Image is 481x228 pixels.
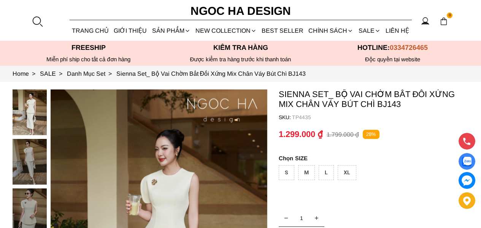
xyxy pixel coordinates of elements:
[13,44,165,52] p: Freeship
[327,131,359,138] p: 1.799.000 ₫
[165,56,317,63] p: Được kiểm tra hàng trước khi thanh toán
[56,70,65,77] span: >
[13,89,47,135] img: Sienna Set_ Bộ Vai Chờm Bất Đối Xứng Mix Chân Váy Bút Chì BJ143_mini_0
[67,70,116,77] a: Link to Danh Mục Set
[116,70,306,77] a: Link to Sienna Set_ Bộ Vai Chờm Bất Đối Xứng Mix Chân Váy Bút Chì BJ143
[111,21,149,41] a: GIỚI THIỆU
[40,70,67,77] a: Link to SALE
[319,165,334,180] div: L
[13,139,47,185] img: Sienna Set_ Bộ Vai Chờm Bất Đối Xứng Mix Chân Váy Bút Chì BJ143_mini_1
[306,21,356,41] div: Chính sách
[279,165,294,180] div: S
[459,172,475,189] a: messenger
[317,56,469,63] h6: Độc quyền tại website
[363,130,379,139] p: 28%
[105,70,115,77] span: >
[338,165,356,180] div: XL
[390,44,428,51] span: 0334726465
[447,13,453,19] span: 0
[292,114,469,120] p: TP4435
[70,21,111,41] a: TRANG CHỦ
[383,21,411,41] a: LIÊN HỆ
[356,21,383,41] a: SALE
[279,89,469,109] p: Sienna Set_ Bộ Vai Chờm Bất Đối Xứng Mix Chân Váy Bút Chì BJ143
[213,44,268,51] font: Kiểm tra hàng
[29,70,38,77] span: >
[298,165,315,180] div: M
[317,44,469,52] p: Hotline:
[13,70,40,77] a: Link to Home
[440,17,448,26] img: img-CART-ICON-ksit0nf1
[462,157,471,166] img: Display image
[184,2,298,20] a: Ngoc Ha Design
[13,56,165,63] div: Miễn phí ship cho tất cả đơn hàng
[459,153,475,170] a: Display image
[279,129,323,139] p: 1.299.000 ₫
[193,21,259,41] a: NEW COLLECTION
[259,21,306,41] a: BEST SELLER
[149,21,193,41] div: SẢN PHẨM
[279,155,469,161] p: SIZE
[279,114,292,120] h6: SKU:
[279,210,324,226] input: Quantity input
